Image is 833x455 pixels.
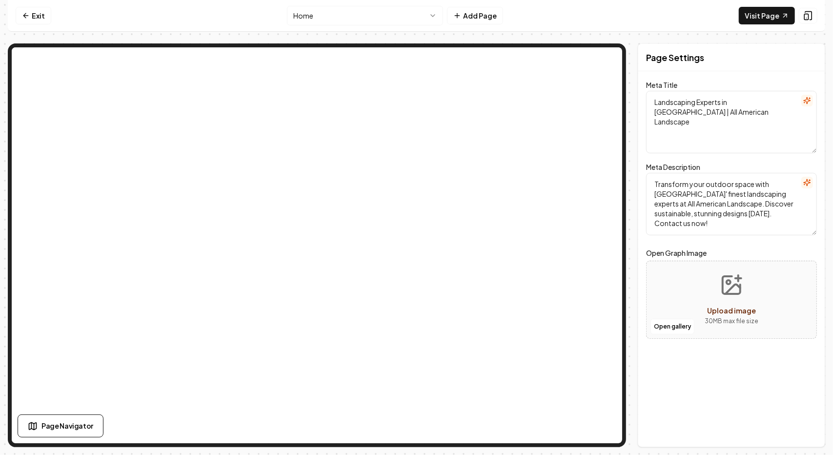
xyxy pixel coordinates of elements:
[739,7,795,24] a: Visit Page
[707,306,756,315] span: Upload image
[41,421,93,431] span: Page Navigator
[16,7,51,24] a: Exit
[18,414,103,437] button: Page Navigator
[650,319,694,334] button: Open gallery
[697,266,766,334] button: Upload image
[646,163,700,171] label: Meta Description
[646,247,817,259] label: Open Graph Image
[646,81,677,89] label: Meta Title
[705,316,758,326] p: 30 MB max file size
[447,7,503,24] button: Add Page
[646,51,704,64] h2: Page Settings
